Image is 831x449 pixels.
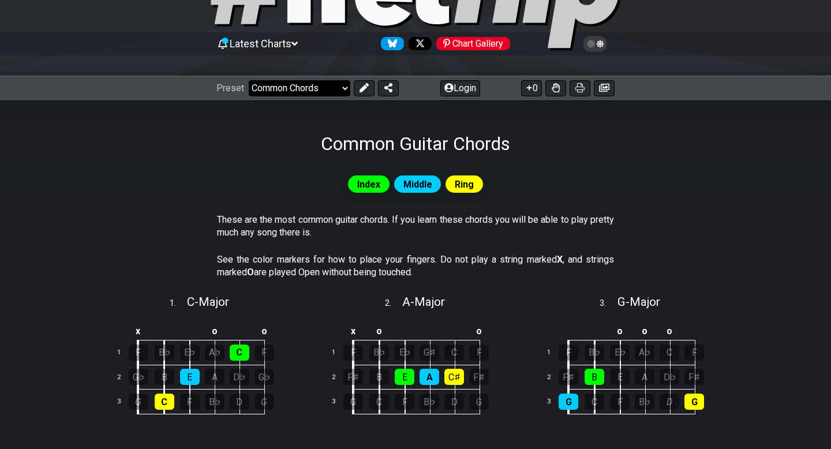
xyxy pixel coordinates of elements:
div: F [610,394,630,410]
span: A - Major [402,295,445,309]
div: B [585,369,604,385]
div: B♭ [420,394,439,410]
div: F♯ [343,369,363,385]
span: Latest Charts [230,38,291,50]
div: D [444,394,464,410]
div: B♭ [205,394,224,410]
span: Preset [216,83,244,93]
td: o [366,321,392,341]
div: E [180,369,200,385]
td: o [607,321,632,341]
div: F [469,345,489,361]
div: B♭ [155,345,174,361]
div: E♭ [180,345,200,361]
span: 1 . [170,297,187,310]
div: A [205,369,224,385]
div: A [420,369,439,385]
td: 2 [325,365,353,390]
button: 0 [521,80,542,96]
td: 1 [110,341,138,365]
div: G [684,394,704,410]
button: Share Preset [378,80,399,96]
div: C♯ [444,369,464,385]
button: Login [440,80,480,96]
span: Ring [455,176,474,193]
td: x [340,321,366,341]
div: C [444,345,464,361]
div: F [180,394,200,410]
td: o [657,321,682,341]
span: Index [357,176,380,193]
div: E♭ [610,345,630,361]
div: F♯ [684,369,704,385]
span: 2 . [385,297,402,310]
div: E [395,369,414,385]
div: F [684,345,704,361]
td: 3 [110,390,138,414]
div: B [155,369,174,385]
div: B♭ [585,345,604,361]
td: 2 [110,365,138,390]
td: o [632,321,657,341]
div: F [343,345,363,361]
button: Create image [594,80,615,96]
a: #fretflip at Pinterest [432,37,510,50]
div: C [230,345,249,361]
a: Follow #fretflip at Bluesky [376,37,404,50]
td: 2 [540,365,568,390]
div: E [610,369,630,385]
div: G [469,394,489,410]
span: G - Major [617,295,660,309]
strong: O [247,267,254,278]
button: Edit Preset [354,80,375,96]
div: B [369,369,389,385]
span: Toggle light / dark theme [589,39,602,49]
div: F [129,345,148,361]
div: G [343,394,363,410]
div: F♯ [469,369,489,385]
div: F♯ [559,369,578,385]
div: F [559,345,578,361]
div: A [635,369,654,385]
td: o [467,321,492,341]
div: G♭ [254,369,274,385]
p: See the color markers for how to place your fingers. Do not play a string marked , and strings ma... [217,253,614,279]
div: D [230,394,249,410]
div: A♭ [205,345,224,361]
div: D♭ [230,369,249,385]
td: 3 [540,390,568,414]
div: G♭ [129,369,148,385]
p: These are the most common guitar chords. If you learn these chords you will be able to play prett... [217,214,614,240]
div: G [254,394,274,410]
td: x [125,321,152,341]
div: Chart Gallery [436,37,510,50]
div: C [585,394,604,410]
button: Toggle Dexterity for all fretkits [545,80,566,96]
div: G [559,394,578,410]
div: D [660,394,679,410]
span: Middle [403,176,432,193]
td: o [202,321,227,341]
div: A♭ [635,345,654,361]
h1: Common Guitar Chords [321,133,510,155]
td: 1 [540,341,568,365]
div: C [369,394,389,410]
strong: X [557,254,563,265]
td: 3 [325,390,353,414]
div: F [395,394,414,410]
div: E♭ [395,345,414,361]
div: G [129,394,148,410]
div: D♭ [660,369,679,385]
a: Follow #fretflip at X [404,37,432,50]
div: C [155,394,174,410]
span: 3 . [600,297,617,310]
select: Preset [249,80,350,96]
div: B♭ [369,345,389,361]
td: o [252,321,276,341]
span: C - Major [187,295,229,309]
div: C [660,345,679,361]
td: 1 [325,341,353,365]
div: B♭ [635,394,654,410]
div: G♯ [420,345,439,361]
button: Print [570,80,590,96]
